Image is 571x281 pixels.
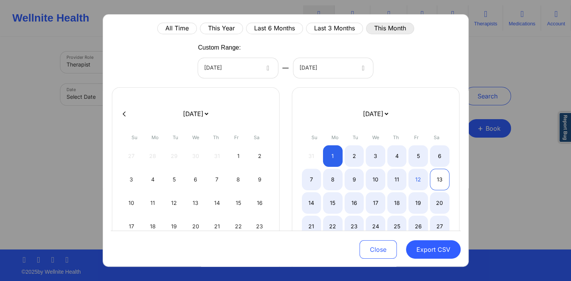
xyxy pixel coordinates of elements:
[408,216,428,237] div: Fri Sep 26 2025
[302,192,321,214] div: Sun Sep 14 2025
[345,169,364,190] div: Tue Sep 09 2025
[345,145,364,167] div: Tue Sep 02 2025
[366,169,385,190] div: Wed Sep 10 2025
[228,192,248,214] div: Fri Aug 15 2025
[207,169,227,190] div: Thu Aug 07 2025
[165,216,184,237] div: Tue Aug 19 2025
[406,240,461,259] button: Export CSV
[278,58,293,78] div: —
[387,216,407,237] div: Thu Sep 25 2025
[143,192,163,214] div: Mon Aug 11 2025
[345,192,364,214] div: Tue Sep 16 2025
[204,58,259,78] div: [DATE]
[408,169,428,190] div: Fri Sep 12 2025
[186,192,205,214] div: Wed Aug 13 2025
[207,192,227,214] div: Thu Aug 14 2025
[353,135,358,140] abbr: Tuesday
[157,23,197,34] button: All Time
[306,23,363,34] button: Last 3 Months
[366,23,414,34] button: This Month
[430,169,449,190] div: Sat Sep 13 2025
[186,216,205,237] div: Wed Aug 20 2025
[228,216,248,237] div: Fri Aug 22 2025
[366,145,385,167] div: Wed Sep 03 2025
[408,192,428,214] div: Fri Sep 19 2025
[372,135,379,140] abbr: Wednesday
[323,216,343,237] div: Mon Sep 22 2025
[408,145,428,167] div: Fri Sep 05 2025
[186,169,205,190] div: Wed Aug 06 2025
[323,192,343,214] div: Mon Sep 15 2025
[200,23,243,34] button: This Year
[302,216,321,237] div: Sun Sep 21 2025
[311,135,317,140] abbr: Sunday
[250,169,270,190] div: Sat Aug 09 2025
[366,192,385,214] div: Wed Sep 17 2025
[302,169,321,190] div: Sun Sep 07 2025
[254,135,260,140] abbr: Saturday
[414,135,419,140] abbr: Friday
[345,216,364,237] div: Tue Sep 23 2025
[366,216,385,237] div: Wed Sep 24 2025
[143,216,163,237] div: Mon Aug 18 2025
[132,135,137,140] abbr: Sunday
[250,145,270,167] div: Sat Aug 02 2025
[151,135,158,140] abbr: Monday
[165,169,184,190] div: Tue Aug 05 2025
[173,135,178,140] abbr: Tuesday
[387,192,407,214] div: Thu Sep 18 2025
[143,169,163,190] div: Mon Aug 04 2025
[165,192,184,214] div: Tue Aug 12 2025
[360,240,397,259] button: Close
[250,216,270,237] div: Sat Aug 23 2025
[300,58,354,78] div: [DATE]
[387,145,407,167] div: Thu Sep 04 2025
[198,43,241,52] p: Custom Range:
[430,216,449,237] div: Sat Sep 27 2025
[331,135,338,140] abbr: Monday
[228,145,248,167] div: Fri Aug 01 2025
[213,135,219,140] abbr: Thursday
[393,135,399,140] abbr: Thursday
[430,192,449,214] div: Sat Sep 20 2025
[323,169,343,190] div: Mon Sep 08 2025
[434,135,439,140] abbr: Saturday
[122,192,142,214] div: Sun Aug 10 2025
[323,145,343,167] div: Mon Sep 01 2025
[192,135,199,140] abbr: Wednesday
[122,216,142,237] div: Sun Aug 17 2025
[246,23,303,34] button: Last 6 Months
[430,145,449,167] div: Sat Sep 06 2025
[122,169,142,190] div: Sun Aug 03 2025
[207,216,227,237] div: Thu Aug 21 2025
[234,135,239,140] abbr: Friday
[228,169,248,190] div: Fri Aug 08 2025
[387,169,407,190] div: Thu Sep 11 2025
[250,192,270,214] div: Sat Aug 16 2025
